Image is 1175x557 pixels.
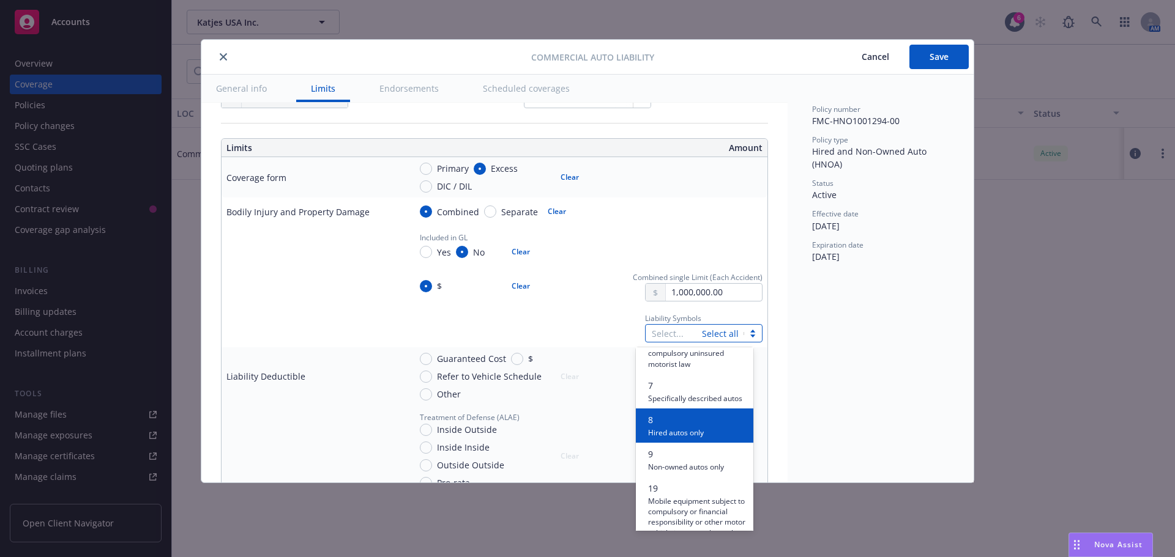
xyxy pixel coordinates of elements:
span: Outside Outside [437,459,504,471]
span: Status [812,178,834,188]
span: Treatment of Defense (ALAE) [420,412,520,422]
button: General info [201,75,282,102]
span: $ [528,352,533,365]
span: DIC / DIL [437,180,472,193]
th: Limits [222,139,440,157]
span: Mobile equipment subject to compulsory or financial responsibility or other motor vehicle insuran... [648,495,746,538]
span: Guaranteed Cost [437,352,506,365]
input: Inside Outside [420,424,432,436]
span: Hired autos only [648,426,704,438]
span: Excess [491,162,518,175]
input: Combined [420,205,432,218]
span: Combined [437,205,479,218]
span: 19 [648,482,746,495]
span: Policy number [812,104,860,114]
button: Save [909,45,969,69]
div: Liability Deductible [226,370,305,383]
input: No [456,246,468,258]
span: Expiration date [812,240,864,250]
input: DIC / DIL [420,180,432,193]
input: Outside Outside [420,459,432,471]
button: Limits [296,75,350,102]
button: Clear [504,243,537,260]
input: Pro-rata [420,477,432,489]
span: 8 [648,413,704,426]
span: Inside Outside [437,423,497,436]
button: Scheduled coverages [468,75,584,102]
span: Hired and Non-Owned Auto (HNOA) [812,146,929,170]
span: 7 [648,379,742,392]
span: Specifically described autos [648,392,742,404]
button: Clear [553,169,586,186]
span: Primary [437,162,469,175]
span: Liability Symbols [645,313,701,323]
span: Inside Inside [437,441,490,454]
input: $ [511,353,523,365]
span: Included in GL [420,232,468,243]
span: [DATE] [812,251,840,262]
input: Guaranteed Cost [420,353,432,365]
span: Pro-rata [437,476,470,489]
span: Commercial Auto Liability [531,51,654,64]
span: Save [930,51,949,62]
span: [DATE] [812,220,840,232]
button: Clear [540,203,573,220]
span: Other [437,388,461,400]
span: Active [812,189,837,201]
button: Cancel [841,45,909,69]
input: Refer to Vehicle Schedule [420,371,432,383]
span: $ [437,279,442,292]
input: Other [420,388,432,400]
span: 9 [648,448,724,460]
span: Cancel [862,51,889,62]
span: Refer to Vehicle Schedule [437,370,542,383]
input: Primary [420,163,432,175]
span: FMC-HNO1001294-00 [812,115,900,127]
button: close [216,50,231,64]
input: Separate [484,205,496,218]
div: Coverage form [226,171,286,184]
input: Inside Inside [420,441,432,454]
th: Amount [500,139,767,157]
a: Select all [702,328,739,339]
span: No [473,246,485,259]
input: Excess [474,163,486,175]
span: Non-owned autos only [648,460,724,472]
span: Yes [437,246,451,259]
span: Nova Assist [1094,539,1143,550]
button: Clear [504,278,537,295]
span: Owned autos subject to a compulsory uninsured motorist law [648,336,746,369]
span: Policy type [812,135,848,145]
input: Yes [420,246,432,258]
span: Effective date [812,208,859,219]
div: Bodily Injury and Property Damage [226,205,370,218]
button: Nova Assist [1069,533,1153,557]
span: Separate [501,205,538,218]
input: 0.00 [666,284,762,301]
input: $ [420,280,432,292]
div: Drag to move [1069,533,1084,556]
span: Combined single Limit (Each Accident) [633,272,763,282]
button: Endorsements [365,75,453,102]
